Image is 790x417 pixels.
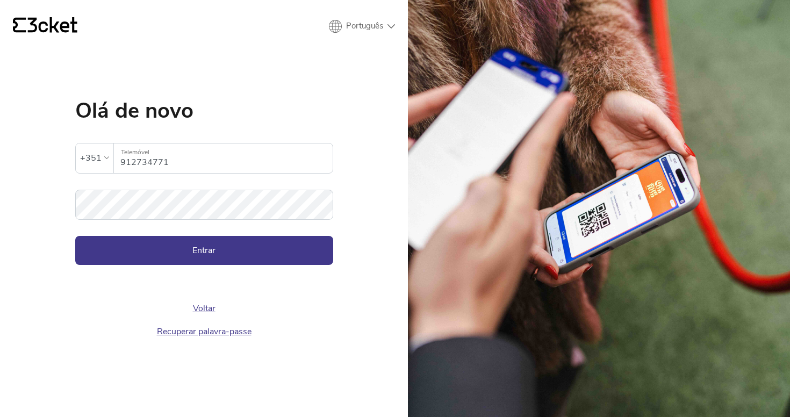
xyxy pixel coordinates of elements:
[157,326,252,337] a: Recuperar palavra-passe
[75,236,333,265] button: Entrar
[193,303,216,314] a: Voltar
[80,150,102,166] div: +351
[120,143,333,173] input: Telemóvel
[13,18,26,33] g: {' '}
[114,143,333,161] label: Telemóvel
[75,100,333,121] h1: Olá de novo
[13,17,77,35] a: {' '}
